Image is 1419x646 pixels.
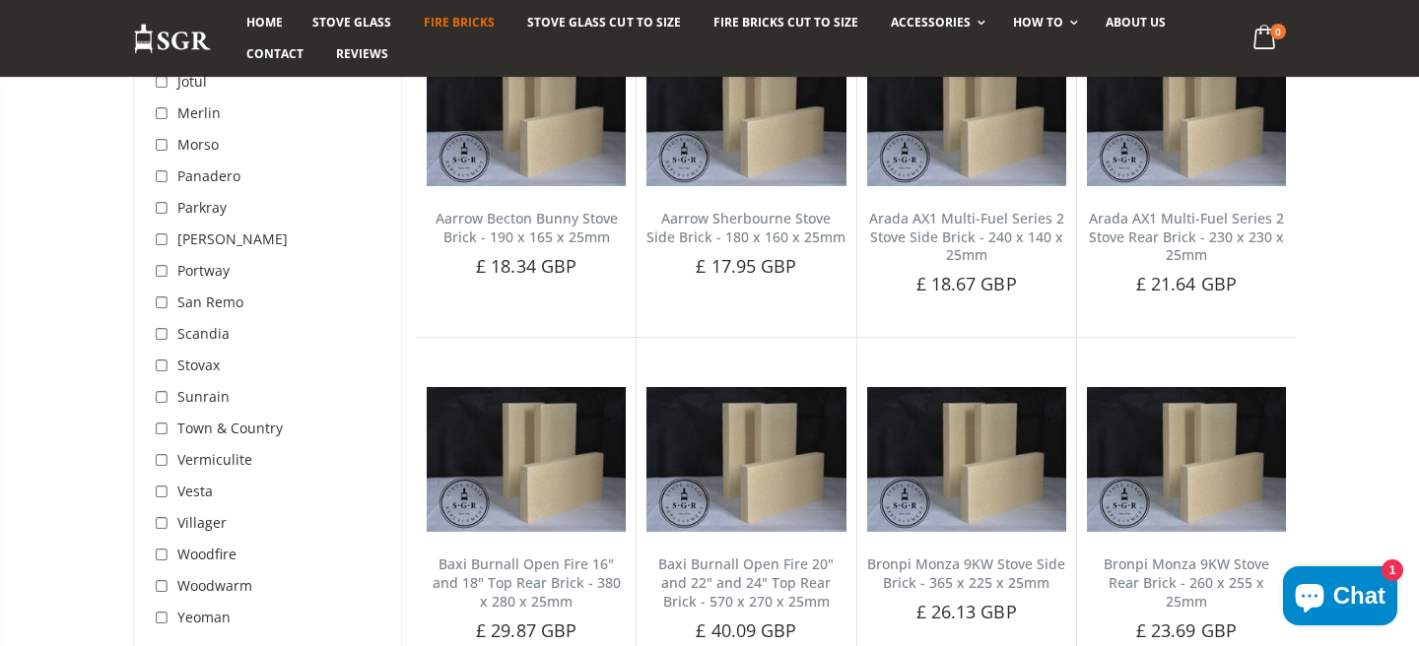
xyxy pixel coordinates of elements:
[409,7,509,38] a: Fire Bricks
[1136,618,1237,642] span: £ 23.69 GBP
[177,576,252,595] span: Woodwarm
[427,41,626,185] img: Aarrow Becton Bunny Stove Brick
[424,14,495,31] span: Fire Bricks
[321,38,403,70] a: Reviews
[177,135,219,154] span: Morso
[658,554,834,611] a: Baxi Burnall Open Fire 20" and 22" and 24" Top Rear Brick - 570 x 270 x 25mm
[336,45,388,62] span: Reviews
[476,254,576,278] span: £ 18.34 GBP
[177,450,252,469] span: Vermiculite
[867,41,1066,185] img: Arada AX1 Multi-Fuel Series 2 Stove Side Brick
[646,209,845,246] a: Aarrow Sherbourne Stove Side Brick - 180 x 160 x 25mm
[646,41,845,185] img: Aarrow Ecoburn 7 Side Brick
[177,355,220,374] span: Stovax
[696,254,796,278] span: £ 17.95 GBP
[713,14,858,31] span: Fire Bricks Cut To Size
[916,600,1017,623] span: £ 26.13 GBP
[696,618,796,642] span: £ 40.09 GBP
[1087,41,1286,185] img: Arada AX1 Multi-Fuel Series 2 Stove Rear Brick
[867,554,1065,592] a: Bronpi Monza 9KW Stove Side Brick - 365 x 225 x 25mm
[177,166,240,185] span: Panadero
[476,618,576,642] span: £ 29.87 GBP
[867,387,1066,531] img: Bronpi Monza 9KW Stove Side Brick
[891,14,971,31] span: Accessories
[433,554,621,611] a: Baxi Burnall Open Fire 16" and 18" Top Rear Brick - 380 x 280 x 25mm
[1106,14,1166,31] span: About us
[312,14,391,31] span: Stove Glass
[512,7,695,38] a: Stove Glass Cut To Size
[232,38,318,70] a: Contact
[177,513,227,532] span: Villager
[177,229,288,248] span: [PERSON_NAME]
[1270,24,1286,39] span: 0
[527,14,680,31] span: Stove Glass Cut To Size
[177,72,207,91] span: Jotul
[177,292,243,311] span: San Remo
[427,387,626,531] img: Baxi Burnall Open Fire 16" and 18" Top Rear Brick
[916,272,1017,295] span: £ 18.67 GBP
[699,7,873,38] a: Fire Bricks Cut To Size
[1087,387,1286,531] img: Bronpi Monza 9KW Stove Rear Brick
[177,198,227,217] span: Parkray
[1013,14,1063,31] span: How To
[1246,20,1286,58] a: 0
[177,419,283,437] span: Town & Country
[298,7,406,38] a: Stove Glass
[1136,272,1237,295] span: £ 21.64 GBP
[869,209,1064,265] a: Arada AX1 Multi-Fuel Series 2 Stove Side Brick - 240 x 140 x 25mm
[998,7,1088,38] a: How To
[1089,209,1284,265] a: Arada AX1 Multi-Fuel Series 2 Stove Rear Brick - 230 x 230 x 25mm
[1277,566,1403,630] inbox-online-store-chat: Shopify online store chat
[1091,7,1181,38] a: About us
[1104,554,1269,611] a: Bronpi Monza 9KW Stove Rear Brick - 260 x 255 x 25mm
[876,7,995,38] a: Accessories
[177,261,230,280] span: Portway
[436,209,618,246] a: Aarrow Becton Bunny Stove Brick - 190 x 165 x 25mm
[246,14,283,31] span: Home
[177,545,236,563] span: Woodfire
[646,387,845,531] img: Baxi Burnall Open Fire 20" and 22" and 24" Top Rear Brick
[177,103,221,122] span: Merlin
[177,608,231,626] span: Yeoman
[246,45,304,62] span: Contact
[177,387,230,406] span: Sunrain
[133,23,212,55] img: Stove Glass Replacement
[177,482,213,500] span: Vesta
[177,324,230,343] span: Scandia
[232,7,298,38] a: Home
